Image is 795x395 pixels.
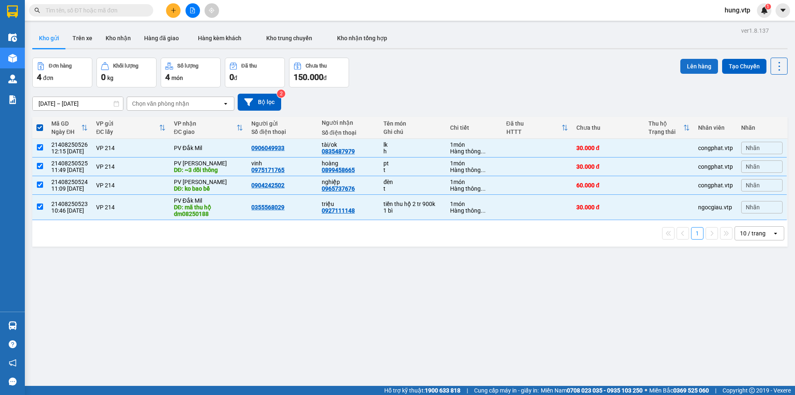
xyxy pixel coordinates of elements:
[8,75,17,83] img: warehouse-icon
[174,179,243,185] div: PV [PERSON_NAME]
[322,207,355,214] div: 0927111148
[761,7,768,14] img: icon-new-feature
[383,160,441,167] div: pt
[322,129,376,136] div: Số điện thoại
[722,59,766,74] button: Tạo Chuyến
[49,63,72,69] div: Đơn hàng
[8,95,17,104] img: solution-icon
[450,124,498,131] div: Chi tiết
[383,201,441,207] div: tiền thu hộ 2 tr 900k
[174,145,243,151] div: PV Đắk Mil
[174,160,243,167] div: PV [PERSON_NAME]
[715,386,716,395] span: |
[450,185,498,192] div: Hàng thông thường
[718,5,757,15] span: hung.vtp
[51,185,88,192] div: 11:09 [DATE]
[322,119,376,126] div: Người nhận
[450,141,498,148] div: 1 món
[8,33,17,42] img: warehouse-icon
[323,75,327,81] span: đ
[740,229,766,237] div: 10 / trang
[251,160,313,167] div: vinh
[9,378,17,385] span: message
[644,117,694,139] th: Toggle SortBy
[234,75,237,81] span: đ
[541,386,643,395] span: Miền Nam
[772,230,779,237] svg: open
[383,167,441,173] div: t
[749,388,755,393] span: copyright
[450,160,498,167] div: 1 món
[241,63,257,69] div: Đã thu
[576,145,640,151] div: 30.000 đ
[34,7,40,13] span: search
[691,227,703,240] button: 1
[450,207,498,214] div: Hàng thông thường
[425,387,460,394] strong: 1900 633 818
[101,72,106,82] span: 0
[174,120,237,127] div: VP nhận
[322,148,355,155] div: 0835487979
[66,28,99,48] button: Trên xe
[648,120,683,127] div: Thu hộ
[37,72,41,82] span: 4
[174,197,243,204] div: PV Đắk Mil
[51,207,88,214] div: 10:46 [DATE]
[132,99,189,108] div: Chọn văn phòng nhận
[481,167,486,173] span: ...
[649,386,709,395] span: Miền Bắc
[698,182,733,189] div: congphat.vtp
[383,120,441,127] div: Tên món
[322,167,355,173] div: 0899458665
[322,141,376,148] div: tài/ok
[32,58,92,87] button: Đơn hàng4đơn
[383,207,441,214] div: 1 bì
[266,35,312,41] span: Kho trung chuyển
[673,387,709,394] strong: 0369 525 060
[92,117,170,139] th: Toggle SortBy
[33,97,123,110] input: Select a date range.
[205,3,219,18] button: aim
[322,160,376,167] div: hoàng
[190,7,195,13] span: file-add
[171,75,183,81] span: món
[96,145,166,151] div: VP 214
[51,160,88,167] div: 21408250525
[225,58,285,87] button: Đã thu0đ
[251,204,284,211] div: 0355568029
[322,201,376,207] div: triệu
[96,58,157,87] button: Khối lượng0kg
[185,3,200,18] button: file-add
[698,145,733,151] div: congphat.vtp
[251,182,284,189] div: 0904242502
[238,94,281,111] button: Bộ lọc
[251,120,313,127] div: Người gửi
[383,179,441,185] div: đèn
[506,128,561,135] div: HTTT
[107,75,113,81] span: kg
[51,167,88,173] div: 11:49 [DATE]
[174,167,243,173] div: DĐ: ~3 đồi thông
[174,204,243,217] div: DĐ: mã thu hộ dm08250188
[171,7,176,13] span: plus
[576,124,640,131] div: Chưa thu
[506,120,561,127] div: Đã thu
[384,386,460,395] span: Hỗ trợ kỹ thuật:
[161,58,221,87] button: Số lượng4món
[322,179,376,185] div: nghiệp
[96,204,166,211] div: VP 214
[645,389,647,392] span: ⚪️
[746,163,760,170] span: Nhãn
[467,386,468,395] span: |
[481,148,486,155] span: ...
[698,204,733,211] div: ngocgiau.vtp
[746,204,760,211] span: Nhãn
[766,4,769,10] span: 1
[383,141,441,148] div: lk
[680,59,718,74] button: Lên hàng
[166,3,181,18] button: plus
[576,182,640,189] div: 60.000 đ
[567,387,643,394] strong: 0708 023 035 - 0935 103 250
[99,28,137,48] button: Kho nhận
[229,72,234,82] span: 0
